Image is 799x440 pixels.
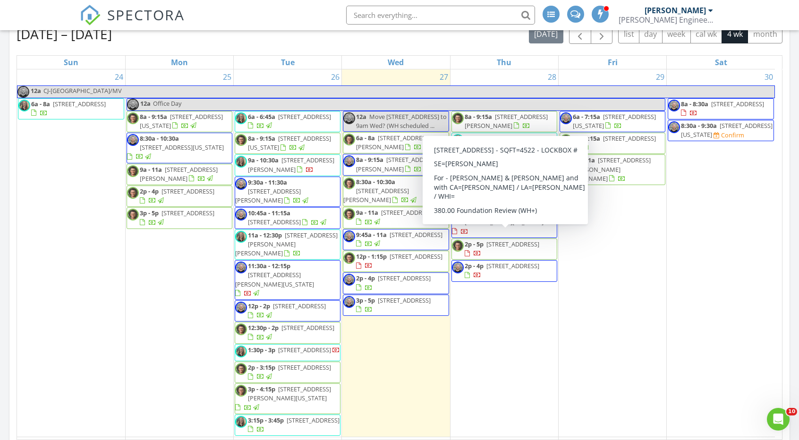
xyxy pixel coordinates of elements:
[560,111,665,132] a: 6a - 7:15a [STREET_ADDRESS][US_STATE]
[378,274,431,282] span: [STREET_ADDRESS]
[450,69,558,437] td: Go to August 28, 2025
[668,120,774,141] a: 8:30a - 9:30a [STREET_ADDRESS][US_STATE] Confirm
[235,262,247,273] img: headshotcropped2.jpg
[248,134,331,152] a: 8a - 9:15a [STREET_ADDRESS][US_STATE]
[465,262,484,270] span: 2p - 4p
[248,323,279,332] span: 12:30p - 2p
[465,240,539,257] a: 2p - 5p [STREET_ADDRESS]
[343,132,449,153] a: 6a - 8a [STREET_ADDRESS][PERSON_NAME]
[127,164,232,185] a: 9a - 11a [STREET_ADDRESS][PERSON_NAME]
[465,134,551,152] a: 8:30a - 10a [STREET_ADDRESS]
[451,154,557,185] a: 10:30a - 12:30p [STREET_ADDRESS][US_STATE]
[573,134,600,143] span: 8a - 9:15a
[465,112,548,130] span: [STREET_ADDRESS][PERSON_NAME]
[127,186,232,207] a: 2p - 4p [STREET_ADDRESS]
[546,69,558,85] a: Go to August 28, 2025
[43,86,122,95] span: CJ-[GEOGRAPHIC_DATA]/MV
[279,56,297,69] a: Tuesday
[465,165,549,174] span: [STREET_ADDRESS][US_STATE]
[713,56,729,69] a: Saturday
[248,385,331,402] span: [STREET_ADDRESS][PERSON_NAME][US_STATE]
[140,112,223,130] a: 8a - 9:15a [STREET_ADDRESS][US_STATE]
[495,56,513,69] a: Thursday
[654,69,666,85] a: Go to August 29, 2025
[356,112,366,121] span: 12a
[356,252,387,261] span: 12p - 1:15p
[573,156,595,164] span: 9a - 11a
[248,363,275,372] span: 2p - 3:15p
[235,271,314,288] span: [STREET_ADDRESS][PERSON_NAME][US_STATE]
[235,111,340,132] a: 6a - 6:45a [STREET_ADDRESS]
[451,186,557,207] a: 10:30a - 12p [STREET_ADDRESS]
[248,218,301,226] span: [STREET_ADDRESS]
[343,295,449,316] a: 3p - 5p [STREET_ADDRESS]
[356,155,439,173] span: [STREET_ADDRESS][PERSON_NAME]
[235,323,247,335] img: cropped.jpg
[573,112,656,130] span: [STREET_ADDRESS][US_STATE]
[169,56,190,69] a: Monday
[573,112,600,121] span: 6a - 7:15a
[342,69,450,437] td: Go to August 27, 2025
[127,99,139,110] img: headshotcropped2.jpg
[356,230,387,239] span: 9:45a - 11a
[343,178,355,189] img: cropped.jpg
[17,25,112,43] h2: [DATE] – [DATE]
[235,154,340,176] a: 9a - 10:30a [STREET_ADDRESS][PERSON_NAME]
[668,98,774,119] a: 8a - 8:30a [STREET_ADDRESS]
[381,208,434,217] span: [STREET_ADDRESS]
[343,112,355,124] img: headshotcropped2.jpg
[356,208,434,226] a: 9a - 11a [STREET_ADDRESS]
[486,240,539,248] span: [STREET_ADDRESS]
[248,156,334,173] a: 9a - 10:30a [STREET_ADDRESS][PERSON_NAME]
[235,416,247,428] img: erin_vogelsquare.jpg
[235,415,340,436] a: 3:15p - 3:45p [STREET_ADDRESS]
[235,363,247,375] img: cropped.jpg
[465,112,492,121] span: 8a - 9:15a
[356,134,431,151] a: 6a - 8a [STREET_ADDRESS][PERSON_NAME]
[140,165,218,183] span: [STREET_ADDRESS][PERSON_NAME]
[356,274,375,282] span: 2p - 4p
[248,156,279,164] span: 9a - 10:30a
[722,25,748,43] button: 4 wk
[560,154,665,185] a: 9a - 11a [STREET_ADDRESS][PERSON_NAME][PERSON_NAME]
[140,112,223,130] span: [STREET_ADDRESS][US_STATE]
[17,86,29,98] img: headshotcropped2.jpg
[452,262,464,273] img: headshotcropped2.jpg
[558,69,666,437] td: Go to August 29, 2025
[235,346,247,357] img: erin_vogelsquare.jpg
[235,302,247,313] img: headshotcropped2.jpg
[278,363,331,372] span: [STREET_ADDRESS]
[248,363,331,381] a: 2p - 3:15p [STREET_ADDRESS]
[346,6,535,25] input: Search everything...
[465,209,484,217] span: 1p - 3p
[681,121,773,139] span: [STREET_ADDRESS][US_STATE]
[235,231,338,257] span: [STREET_ADDRESS][PERSON_NAME][PERSON_NAME]
[465,112,548,130] a: 8a - 9:15a [STREET_ADDRESS][PERSON_NAME]
[127,187,139,199] img: cropped.jpg
[235,385,247,397] img: cropped.jpg
[668,100,680,111] img: headshotcropped2.jpg
[465,262,539,279] a: 2p - 4p [STREET_ADDRESS]
[721,131,744,139] div: Confirm
[591,25,613,44] button: Next
[235,133,340,154] a: 8a - 9:15a [STREET_ADDRESS][US_STATE]
[278,112,331,121] span: [STREET_ADDRESS]
[235,362,340,383] a: 2p - 3:15p [STREET_ADDRESS]
[451,133,557,154] a: 8:30a - 10a [STREET_ADDRESS]
[619,15,713,25] div: Schroeder Engineering, LLC
[18,100,30,111] img: erin_vogelsquare.jpg
[343,154,449,175] a: 8a - 9:15a [STREET_ADDRESS][PERSON_NAME]
[125,69,233,437] td: Go to August 25, 2025
[560,112,572,124] img: headshotcropped2.jpg
[248,209,290,217] span: 10:45a - 11:15a
[140,165,162,174] span: 9a - 11a
[465,209,544,226] span: [STREET_ADDRESS][PERSON_NAME][US_STATE]
[529,25,563,43] button: [DATE]
[343,207,449,228] a: 9a - 11a [STREET_ADDRESS]
[452,187,464,199] img: erin_vogelsquare.jpg
[465,134,495,143] span: 8:30a - 10a
[662,25,691,43] button: week
[560,133,665,154] a: 8a - 9:15a [STREET_ADDRESS]
[248,385,275,393] span: 3p - 4:15p
[560,156,651,182] span: [STREET_ADDRESS][PERSON_NAME][PERSON_NAME]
